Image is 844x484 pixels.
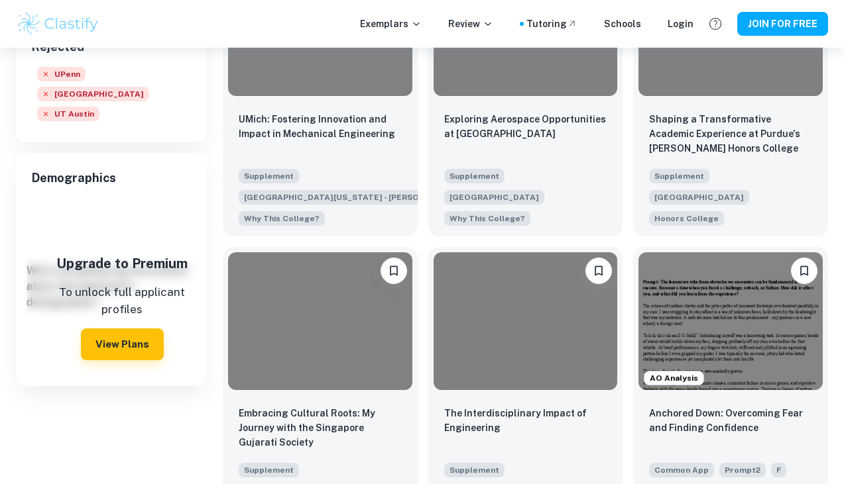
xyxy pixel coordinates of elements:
[32,169,191,187] span: Demographics
[638,252,823,390] img: undefined Common App example thumbnail: Anchored Down: Overcoming Fear and Findi
[719,463,766,477] span: Prompt 2
[704,13,727,35] button: Help and Feedback
[239,169,299,183] span: Supplement
[649,406,812,435] p: Anchored Down: Overcoming Fear and Finding Confidence
[444,406,607,435] p: The Interdisciplinary Impact of Engineering
[37,107,99,121] span: UT Austin
[649,463,714,477] span: Common App
[239,210,325,226] span: Describe the unique qualities that attract you to the specific undergraduate College or School (i...
[649,112,812,156] p: Shaping a Transformative Academic Experience at Purdue's John Martinson Honors College
[37,67,86,81] span: UPenn
[444,112,607,141] p: Exploring Aerospace Opportunities at Purdue
[450,213,525,224] span: Why This College?
[737,12,828,36] button: JOIN FOR FREE
[444,190,544,205] span: [GEOGRAPHIC_DATA]
[239,406,402,450] p: Embracing Cultural Roots: My Journey with the Singapore Gujarati Society
[37,87,149,107] div: Rejected: Princeton University
[239,190,554,205] span: [GEOGRAPHIC_DATA][US_STATE] - [PERSON_NAME][GEOGRAPHIC_DATA]
[381,258,407,284] button: Please log in to bookmark exemplars
[46,284,199,318] p: To unlock full applicant profiles
[37,67,86,87] div: Rejected: University of Pennsylvania
[585,258,612,284] button: Please log in to bookmark exemplars
[239,463,299,477] span: Supplement
[37,87,149,101] span: [GEOGRAPHIC_DATA]
[604,17,641,31] a: Schools
[668,17,693,31] a: Login
[649,190,749,205] span: [GEOGRAPHIC_DATA]
[654,213,719,224] span: Honors College
[46,254,199,273] h5: Upgrade to Premium
[37,107,99,126] div: Rejected: University of Texas at Austin
[644,372,703,384] span: AO Analysis
[244,213,320,224] span: Why This College?
[649,210,724,226] span: Explain your vision, ideas, or goals for how you hope to shape your honors experience while at Pu...
[444,463,505,477] span: Supplement
[526,17,577,31] a: Tutoring
[360,17,422,31] p: Exemplars
[649,169,709,183] span: Supplement
[791,258,817,284] button: Please log in to bookmark exemplars
[81,328,164,360] button: View Plans
[16,11,100,37] img: Clastify logo
[448,17,493,31] p: Review
[771,463,786,477] span: F
[444,169,505,183] span: Supplement
[444,210,530,226] span: How will opportunities at Purdue support your interests, both in and out of the classroom?
[239,112,402,141] p: UMich: Fostering Innovation and Impact in Mechanical Engineering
